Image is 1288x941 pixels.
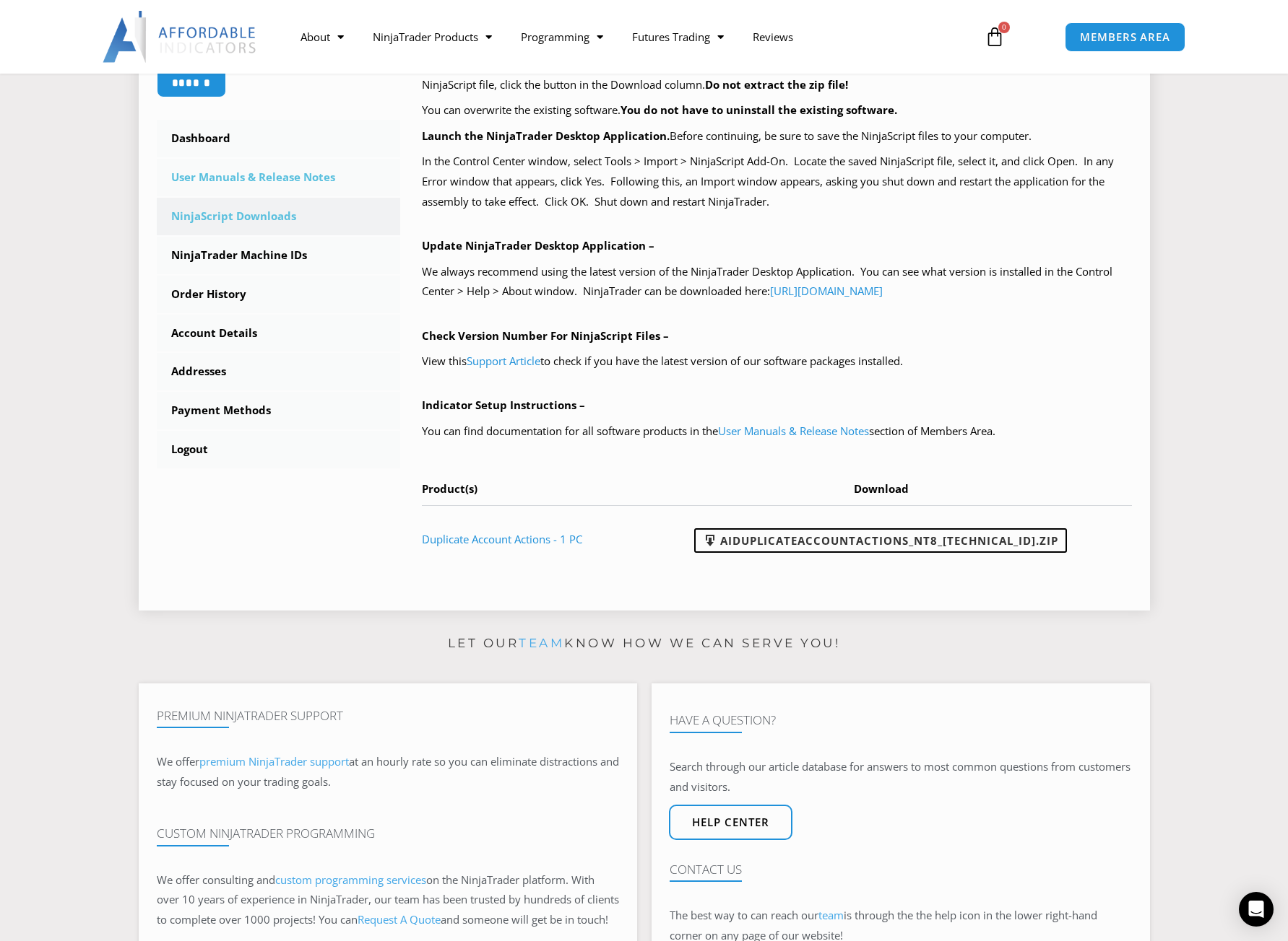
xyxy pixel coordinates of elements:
[670,713,1132,727] h4: Have A Question?
[738,20,808,53] a: Reviews
[157,872,426,887] span: We offer consulting and
[998,22,1010,33] span: 0
[422,126,1132,146] p: Before continuing, be sure to save the NinjaScript files to your computer.
[157,276,401,313] a: Order History
[692,817,769,828] span: Help center
[422,100,1132,121] p: You can overwrite the existing software.
[1239,892,1274,927] div: Open Intercom Messenger
[718,424,869,438] a: User Manuals & Release Notes
[422,238,654,253] b: Update NinjaTrader Desktop Application –
[157,431,401,468] a: Logout
[275,872,426,887] a: custom programming services
[621,102,897,117] b: You do not have to uninstall the existing software.
[157,353,401,390] a: Addresses
[157,315,401,352] a: Account Details
[1065,22,1185,52] a: MEMBERS AREA
[422,262,1132,302] p: We always recommend using the latest version of the NinjaTrader Desktop Application. You can see ...
[963,16,1026,58] a: 0
[422,152,1132,212] p: In the Control Center window, select Tools > Import > NinjaScript Add-On. Locate the saved NinjaS...
[694,528,1067,553] a: AIDuplicateAccountActions_NT8_[TECHNICAL_ID].zip
[286,20,968,53] nav: Menu
[770,284,883,298] a: [URL][DOMAIN_NAME]
[422,55,1132,95] p: Your purchased products with available NinjaScript downloads are listed in the table below, at th...
[854,481,909,496] span: Download
[519,636,564,650] a: team
[422,398,585,412] b: Indicator Setup Instructions –
[286,20,358,53] a: About
[422,481,477,496] span: Product(s)
[422,532,582,546] a: Duplicate Account Actions - 1 PC
[157,754,199,769] span: We offer
[669,805,792,840] a: Help center
[670,757,1132,797] p: Search through our article database for answers to most common questions from customers and visit...
[467,354,540,368] a: Support Article
[1080,32,1170,43] span: MEMBERS AREA
[157,159,401,196] a: User Manuals & Release Notes
[358,912,441,927] a: Request A Quote
[103,11,258,63] img: LogoAI | Affordable Indicators – NinjaTrader
[199,754,349,769] a: premium NinjaTrader support
[157,872,619,927] span: on the NinjaTrader platform. With over 10 years of experience in NinjaTrader, our team has been t...
[157,826,619,841] h4: Custom NinjaTrader Programming
[618,20,738,53] a: Futures Trading
[157,392,401,429] a: Payment Methods
[422,128,670,143] b: Launch the NinjaTrader Desktop Application.
[422,351,1132,372] p: View this to check if you have the latest version of our software packages installed.
[422,328,669,343] b: Check Version Number For NinjaScript Files –
[157,709,619,723] h4: Premium NinjaTrader Support
[139,632,1150,655] p: Let our know how we can serve you!
[670,862,1132,877] h4: Contact Us
[705,77,848,92] b: Do not extract the zip file!
[157,120,401,157] a: Dashboard
[506,20,618,53] a: Programming
[157,754,619,789] span: at an hourly rate so you can eliminate distractions and stay focused on your trading goals.
[422,421,1132,442] p: You can find documentation for all software products in the section of Members Area.
[157,120,401,468] nav: Account pages
[157,237,401,274] a: NinjaTrader Machine IDs
[818,908,844,922] a: team
[358,20,506,53] a: NinjaTrader Products
[157,198,401,235] a: NinjaScript Downloads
